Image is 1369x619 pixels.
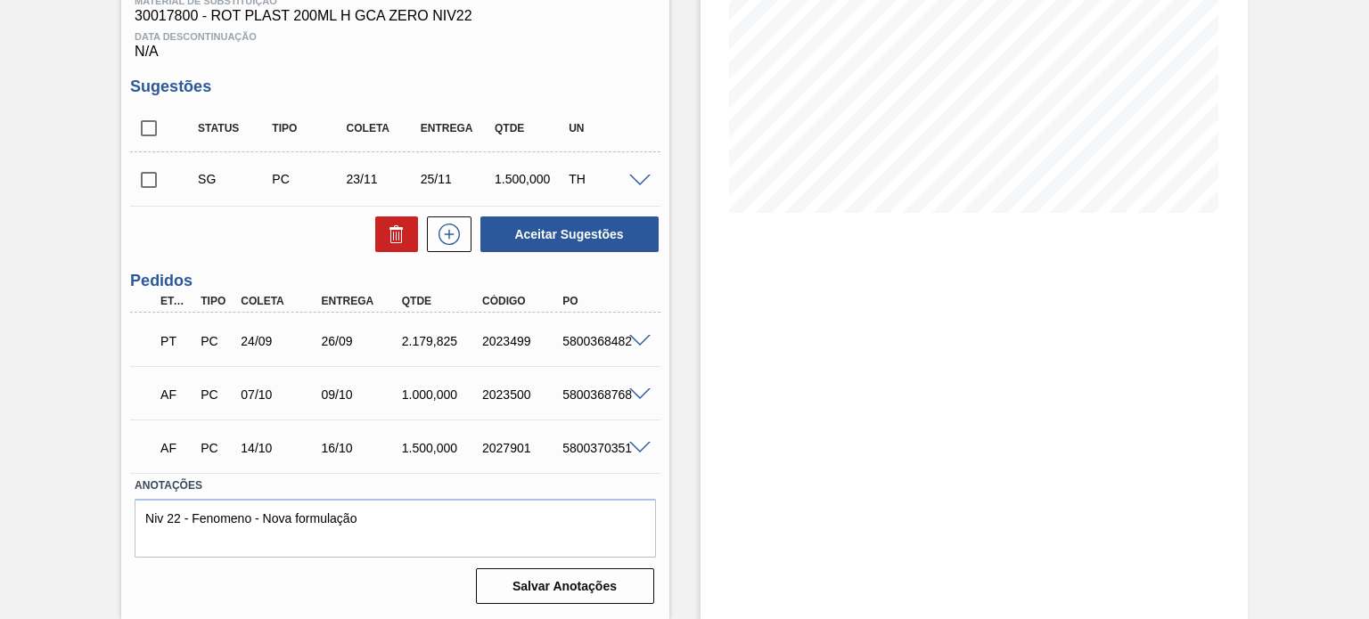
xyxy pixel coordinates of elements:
[196,387,236,402] div: Pedido de Compra
[156,322,196,361] div: Pedido em Trânsito
[564,122,645,134] div: UN
[558,441,646,455] div: 5800370351
[398,295,486,307] div: Qtde
[317,441,406,455] div: 16/10/2025
[196,334,236,348] div: Pedido de Compra
[478,295,566,307] div: Código
[160,387,192,402] p: AF
[196,295,236,307] div: Tipo
[236,334,324,348] div: 24/09/2025
[558,387,646,402] div: 5800368768
[564,172,645,186] div: TH
[342,172,423,186] div: 23/11/2025
[156,428,196,468] div: Aguardando Faturamento
[156,375,196,414] div: Aguardando Faturamento
[135,8,655,24] span: 30017800 - ROT PLAST 200ML H GCA ZERO NIV22
[471,215,660,254] div: Aceitar Sugestões
[267,172,348,186] div: Pedido de Compra
[135,473,655,499] label: Anotações
[366,216,418,252] div: Excluir Sugestões
[130,24,660,60] div: N/A
[418,216,471,252] div: Nova sugestão
[317,387,406,402] div: 09/10/2025
[236,387,324,402] div: 07/10/2025
[160,441,192,455] p: AF
[490,122,571,134] div: Qtde
[193,172,275,186] div: Sugestão Criada
[317,295,406,307] div: Entrega
[135,31,655,42] span: Data Descontinuação
[558,295,646,307] div: PO
[480,216,659,252] button: Aceitar Sugestões
[478,334,566,348] div: 2023499
[160,334,192,348] p: PT
[317,334,406,348] div: 26/09/2025
[196,441,236,455] div: Pedido de Compra
[236,441,324,455] div: 14/10/2025
[478,441,566,455] div: 2027901
[193,122,275,134] div: Status
[130,272,660,290] h3: Pedidos
[416,122,497,134] div: Entrega
[476,568,654,604] button: Salvar Anotações
[342,122,423,134] div: Coleta
[156,295,196,307] div: Etapa
[398,334,486,348] div: 2.179,825
[135,499,655,558] textarea: Niv 22 - Fenomeno - Nova formulação
[398,387,486,402] div: 1.000,000
[558,334,646,348] div: 5800368482
[130,77,660,96] h3: Sugestões
[416,172,497,186] div: 25/11/2025
[236,295,324,307] div: Coleta
[478,387,566,402] div: 2023500
[398,441,486,455] div: 1.500,000
[490,172,571,186] div: 1.500,000
[267,122,348,134] div: Tipo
